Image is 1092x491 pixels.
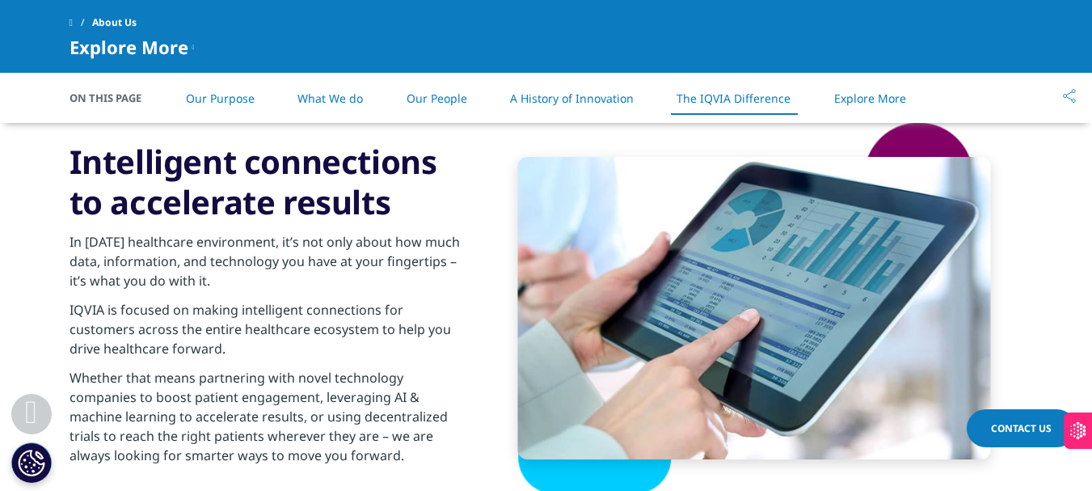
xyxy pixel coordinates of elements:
[991,421,1052,435] span: Contact Us
[70,232,462,300] p: In [DATE] healthcare environment, it’s not only about how much data, information, and technology ...
[70,90,158,106] span: On This Page
[11,442,52,483] button: Cookies Settings
[407,91,467,106] a: Our People
[297,91,363,106] a: What We do
[677,91,791,106] a: The IQVIA Difference
[70,300,462,368] p: IQVIA is focused on making intelligent connections for customers across the entire healthcare eco...
[92,8,137,37] span: About Us
[186,91,255,106] a: Our Purpose
[510,91,634,106] a: A History of Innovation
[834,91,906,106] a: Explore More
[70,142,462,222] h3: Intelligent connections to accelerate results
[70,368,462,475] p: Whether that means partnering with novel technology companies to boost patient engagement, levera...
[967,409,1076,447] a: Contact Us
[70,37,188,57] span: Explore More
